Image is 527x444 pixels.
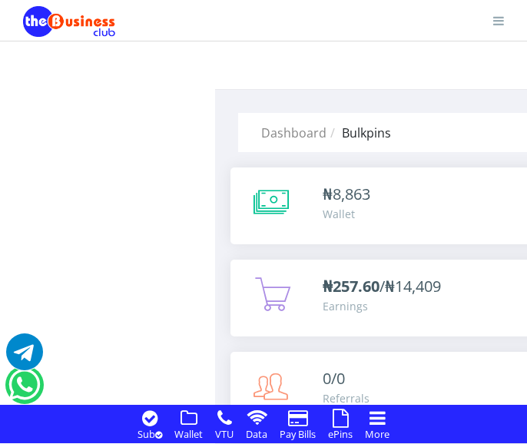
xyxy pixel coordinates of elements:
[261,124,326,141] a: Dashboard
[323,276,380,297] b: ₦257.60
[323,276,441,297] span: /₦14,409
[210,425,238,442] a: VTU
[170,425,207,442] a: Wallet
[6,345,43,370] a: Chat for support
[174,427,203,441] small: Wallet
[246,427,267,441] small: Data
[133,425,167,442] a: Sub
[323,206,370,222] div: Wallet
[365,427,389,441] small: More
[280,427,316,441] small: Pay Bills
[23,6,115,37] img: Logo
[323,390,370,406] div: Referrals
[333,184,370,204] span: 8,863
[275,425,320,442] a: Pay Bills
[323,183,370,206] div: ₦
[323,368,345,389] span: 0/0
[138,427,162,441] small: Sub
[215,427,234,441] small: VTU
[8,378,40,403] a: Chat for support
[241,425,272,442] a: Data
[328,427,353,441] small: ePins
[323,425,357,442] a: ePins
[323,298,441,314] div: Earnings
[326,124,391,142] li: Bulkpins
